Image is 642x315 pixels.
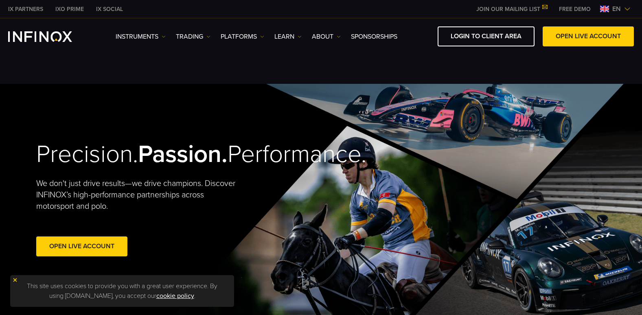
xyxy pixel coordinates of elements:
a: cookie policy [156,292,194,300]
a: INFINOX [49,5,90,13]
a: INFINOX MENU [553,5,597,13]
h2: Precision. Performance. [36,140,293,169]
p: We don't just drive results—we drive champions. Discover INFINOX’s high-performance partnerships ... [36,178,241,212]
a: Open Live Account [36,236,127,256]
a: Learn [274,32,302,42]
a: LOGIN TO CLIENT AREA [438,26,535,46]
p: This site uses cookies to provide you with a great user experience. By using [DOMAIN_NAME], you a... [14,279,230,303]
a: INFINOX [90,5,129,13]
a: JOIN OUR MAILING LIST [470,6,553,13]
a: TRADING [176,32,210,42]
a: OPEN LIVE ACCOUNT [543,26,634,46]
a: SPONSORSHIPS [351,32,397,42]
a: Instruments [116,32,166,42]
a: INFINOX [2,5,49,13]
a: ABOUT [312,32,341,42]
strong: Passion. [138,140,228,169]
img: yellow close icon [12,277,18,283]
a: INFINOX Logo [8,31,91,42]
a: PLATFORMS [221,32,264,42]
span: en [609,4,624,14]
